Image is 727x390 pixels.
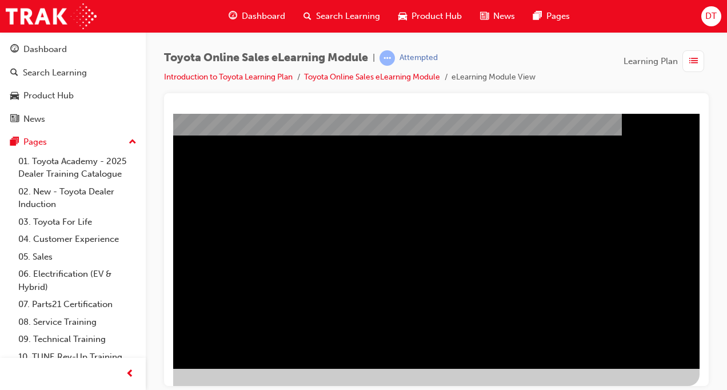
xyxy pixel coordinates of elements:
[316,10,380,23] span: Search Learning
[471,5,524,28] a: news-iconNews
[14,296,141,313] a: 07. Parts21 Certification
[398,9,407,23] span: car-icon
[14,348,141,366] a: 10. TUNE Rev-Up Training
[129,135,137,150] span: up-icon
[701,6,721,26] button: DT
[524,5,579,28] a: pages-iconPages
[10,114,19,125] span: news-icon
[380,50,395,66] span: learningRecordVerb_ATTEMPT-icon
[10,68,18,78] span: search-icon
[5,109,141,130] a: News
[229,9,237,23] span: guage-icon
[164,72,293,82] a: Introduction to Toyota Learning Plan
[14,331,141,348] a: 09. Technical Training
[5,132,141,153] button: Pages
[23,43,67,56] div: Dashboard
[533,9,542,23] span: pages-icon
[14,248,141,266] a: 05. Sales
[546,10,570,23] span: Pages
[242,10,285,23] span: Dashboard
[14,265,141,296] a: 06. Electrification (EV & Hybrid)
[689,54,698,69] span: list-icon
[452,71,536,84] li: eLearning Module View
[5,39,141,60] a: Dashboard
[14,313,141,331] a: 08. Service Training
[493,10,515,23] span: News
[23,136,47,149] div: Pages
[480,9,489,23] span: news-icon
[164,51,368,65] span: Toyota Online Sales eLearning Module
[389,5,471,28] a: car-iconProduct Hub
[23,66,87,79] div: Search Learning
[6,3,97,29] img: Trak
[400,53,438,63] div: Attempted
[10,137,19,148] span: pages-icon
[624,50,709,72] button: Learning Plan
[14,213,141,231] a: 03. Toyota For Life
[5,37,141,132] button: DashboardSearch LearningProduct HubNews
[412,10,462,23] span: Product Hub
[10,45,19,55] span: guage-icon
[304,72,440,82] a: Toyota Online Sales eLearning Module
[14,230,141,248] a: 04. Customer Experience
[14,153,141,183] a: 01. Toyota Academy - 2025 Dealer Training Catalogue
[23,89,74,102] div: Product Hub
[14,183,141,213] a: 02. New - Toyota Dealer Induction
[219,5,294,28] a: guage-iconDashboard
[294,5,389,28] a: search-iconSearch Learning
[5,85,141,106] a: Product Hub
[373,51,375,65] span: |
[23,113,45,126] div: News
[624,55,678,68] span: Learning Plan
[5,62,141,83] a: Search Learning
[705,10,717,23] span: DT
[10,91,19,101] span: car-icon
[126,367,134,381] span: prev-icon
[303,9,311,23] span: search-icon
